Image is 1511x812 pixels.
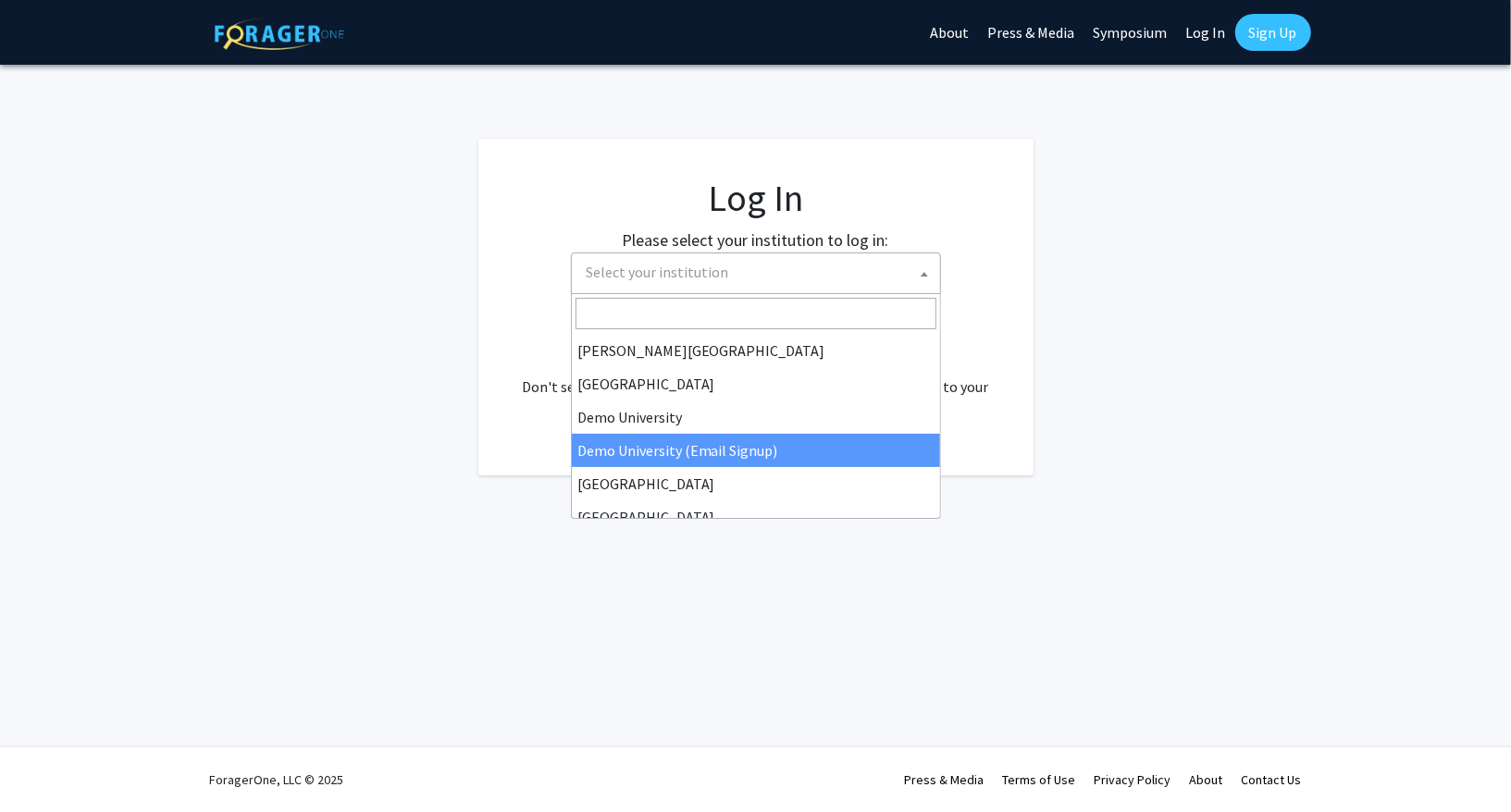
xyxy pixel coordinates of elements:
[572,500,940,534] li: [GEOGRAPHIC_DATA]
[572,400,940,434] li: Demo University
[1190,771,1223,788] a: About
[572,434,940,467] li: Demo University (Email Signup)
[579,253,940,291] span: Select your institution
[1003,771,1076,788] a: Terms of Use
[905,771,985,788] a: Press & Media
[515,176,997,220] h1: Log In
[572,334,940,367] li: [PERSON_NAME][GEOGRAPHIC_DATA]
[215,18,344,50] img: ForagerOne Logo
[587,263,729,281] span: Select your institution
[576,298,936,329] input: Search
[572,367,940,400] li: [GEOGRAPHIC_DATA]
[210,747,344,812] div: ForagerOne, LLC © 2025
[1095,771,1171,788] a: Privacy Policy
[623,228,889,252] label: Please select your institution to log in:
[1235,14,1311,51] a: Sign Up
[571,252,941,294] span: Select your institution
[515,331,997,420] div: No account? . Don't see your institution? about bringing ForagerOne to your institution.
[1242,771,1302,788] a: Contact Us
[14,729,79,798] iframe: Chat
[572,467,940,500] li: [GEOGRAPHIC_DATA]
